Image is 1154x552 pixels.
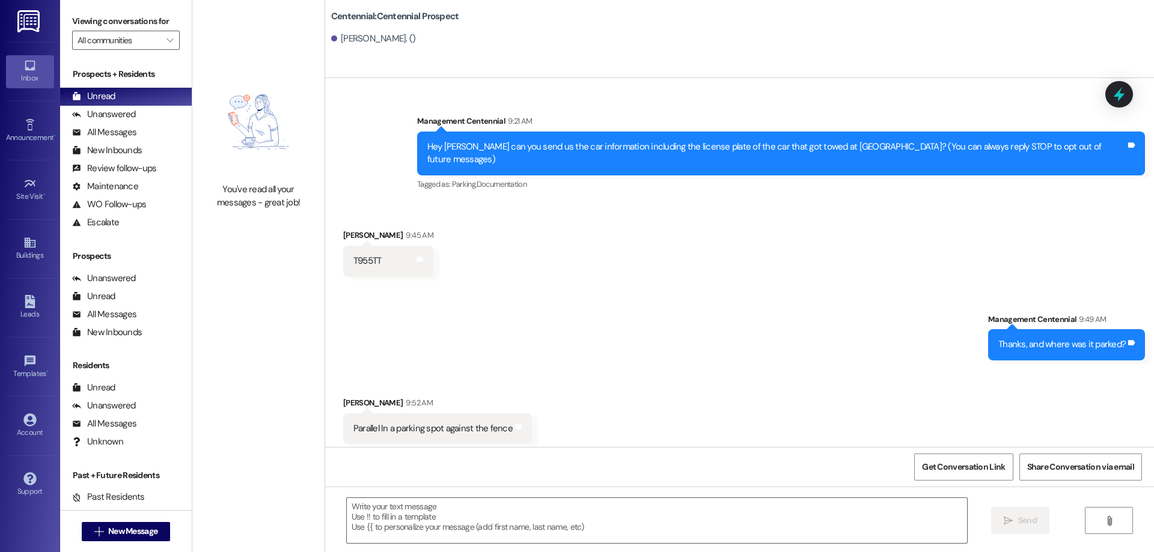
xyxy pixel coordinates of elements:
div: Thanks, and where was it parked? [998,338,1126,351]
b: Centennial: Centennial Prospect [331,10,459,23]
div: 9:21 AM [505,115,532,127]
div: New Inbounds [72,326,142,339]
span: Share Conversation via email [1027,461,1134,473]
span: Documentation [477,179,527,189]
span: • [53,132,55,140]
a: Inbox [6,55,54,88]
div: All Messages [72,308,136,321]
i:  [166,35,173,45]
i:  [1004,516,1013,526]
label: Viewing conversations for [72,12,180,31]
div: Unknown [72,435,123,448]
div: Prospects [60,250,192,262]
div: [PERSON_NAME] [343,396,532,413]
a: Leads [6,291,54,324]
div: Review follow-ups [72,162,156,175]
div: Management Centennial [417,115,1145,132]
div: Prospects + Residents [60,68,192,80]
div: [PERSON_NAME] [343,229,433,246]
div: Past + Future Residents [60,469,192,482]
button: Get Conversation Link [914,453,1013,481]
div: 9:52 AM [403,396,432,409]
span: New Message [108,525,157,538]
div: New Inbounds [72,144,142,157]
input: All communities [78,31,160,50]
div: Hey [PERSON_NAME] can you send us the car information including the license plate of the car that... [427,141,1126,166]
i:  [94,527,103,536]
div: Past Residents [72,491,145,503]
span: Send [1018,514,1037,527]
a: Support [6,469,54,501]
img: ResiDesk Logo [17,10,42,32]
button: Share Conversation via email [1019,453,1142,481]
img: empty-state [206,67,311,177]
div: Escalate [72,216,119,229]
a: Templates • [6,351,54,383]
span: Get Conversation Link [922,461,1005,473]
div: Tagged as: [417,175,1145,193]
div: Parallel In a parking spot against the fence [353,422,513,435]
div: 9:49 AM [1076,313,1106,326]
div: T955TT [353,255,382,267]
button: Send [991,507,1049,534]
div: WO Follow-ups [72,198,146,211]
span: • [46,368,48,376]
div: You've read all your messages - great job! [206,183,311,209]
div: Management Centennial [988,313,1145,330]
div: Unanswered [72,108,136,121]
div: All Messages [72,417,136,430]
a: Account [6,410,54,442]
div: Maintenance [72,180,138,193]
div: Unanswered [72,399,136,412]
a: Buildings [6,232,54,265]
div: Unread [72,381,115,394]
span: Parking , [452,179,477,189]
span: • [43,190,45,199]
a: Site Visit • [6,174,54,206]
i:  [1105,516,1114,526]
div: Unanswered [72,272,136,285]
button: New Message [82,522,171,541]
div: [PERSON_NAME]. () [331,32,416,45]
div: 9:45 AM [403,229,433,241]
div: Residents [60,359,192,372]
div: Unread [72,90,115,103]
div: Unread [72,290,115,303]
div: All Messages [72,126,136,139]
